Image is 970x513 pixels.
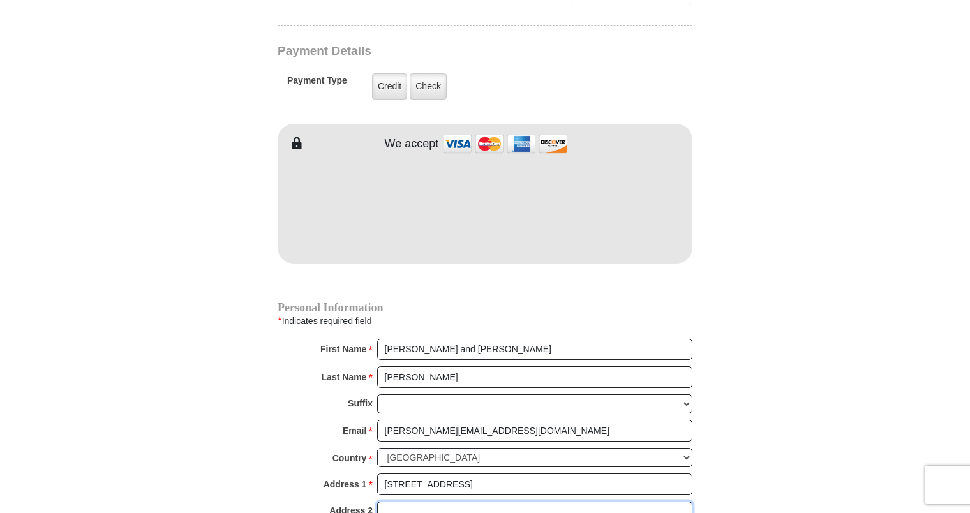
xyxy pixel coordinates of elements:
label: Credit [372,73,407,100]
h4: We accept [385,137,439,151]
label: Check [410,73,447,100]
strong: Last Name [322,368,367,386]
h3: Payment Details [278,44,603,59]
strong: Email [343,422,366,440]
h4: Personal Information [278,302,692,313]
strong: Suffix [348,394,373,412]
div: Indicates required field [278,313,692,329]
strong: Address 1 [324,475,367,493]
img: credit cards accepted [442,130,569,158]
strong: First Name [320,340,366,358]
strong: Country [332,449,367,467]
h5: Payment Type [287,75,347,93]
